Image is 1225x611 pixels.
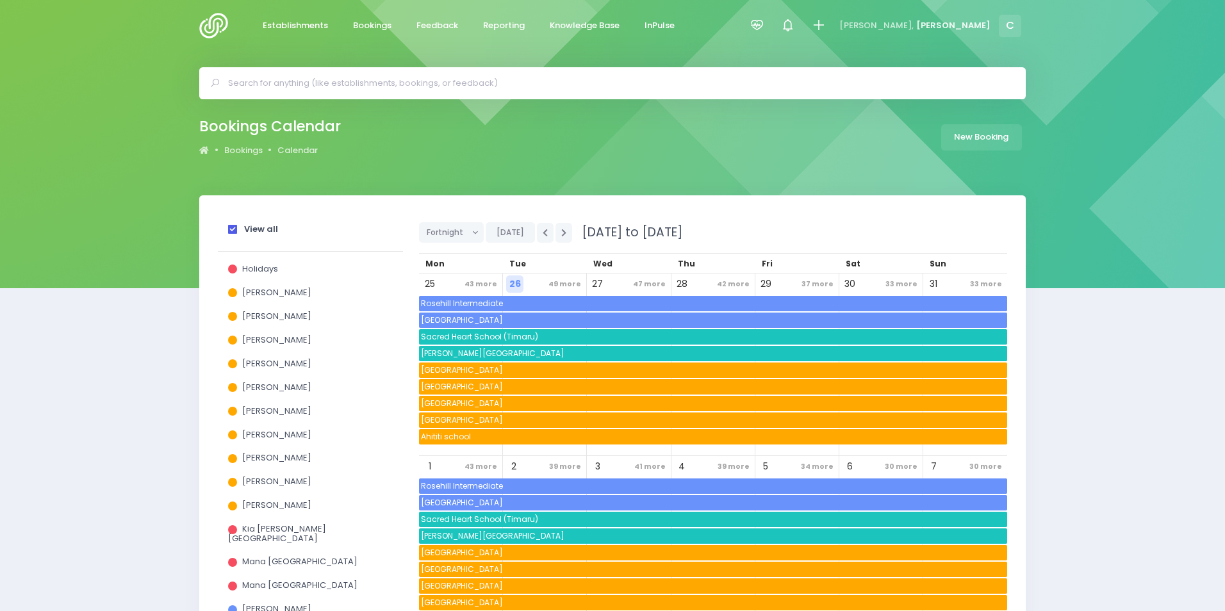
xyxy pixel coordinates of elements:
a: Establishments [252,13,338,38]
span: Holidays [242,263,278,275]
input: Search for anything (like establishments, bookings, or feedback) [228,74,1008,93]
span: 30 [841,275,859,293]
span: Uruti School [419,412,1007,428]
span: Fortnight [427,223,466,242]
h2: Bookings Calendar [199,118,341,135]
span: 34 more [798,458,837,475]
span: C [999,15,1021,37]
span: 39 more [714,458,753,475]
span: Bookings [353,19,391,32]
button: [DATE] [486,222,535,243]
span: Ahititi school [419,429,1007,444]
span: Mokau School [419,363,1007,378]
span: [PERSON_NAME] [242,475,311,487]
span: Everglade School [419,495,1007,510]
span: 31 [925,275,942,293]
span: Mana [GEOGRAPHIC_DATA] [242,579,358,591]
span: [PERSON_NAME] [242,428,311,441]
span: Knowledge Base [550,19,620,32]
span: Sun [930,258,946,269]
span: Wed [593,258,612,269]
button: Fortnight [419,222,484,243]
img: Logo [199,13,236,38]
span: 25 [421,275,438,293]
span: 27 [589,275,606,293]
span: [DATE] to [DATE] [574,224,682,241]
span: 5 [757,458,775,475]
a: Calendar [277,144,318,157]
span: 28 [673,275,691,293]
strong: View all [244,223,278,235]
span: [PERSON_NAME] [242,405,311,417]
span: [PERSON_NAME] [242,499,311,511]
span: Mana [GEOGRAPHIC_DATA] [242,555,358,567]
span: Thu [678,258,695,269]
span: 1 [421,458,438,475]
span: 41 more [631,458,669,475]
span: Rosehill Intermediate [419,296,1007,311]
span: Mon [425,258,445,269]
span: Kia [PERSON_NAME][GEOGRAPHIC_DATA] [228,523,326,544]
a: Feedback [406,13,468,38]
span: Burnham School [419,528,1007,544]
span: 43 more [461,458,500,475]
span: Mokau School [419,545,1007,560]
span: Everglade School [419,313,1007,328]
span: Uruti School [419,595,1007,610]
span: Sacred Heart School (Timaru) [419,329,1007,345]
span: 42 more [714,275,753,293]
a: Bookings [224,144,263,157]
span: [PERSON_NAME] [242,381,311,393]
span: 33 more [882,275,921,293]
span: Tue [509,258,526,269]
span: 33 more [967,275,1005,293]
span: 49 more [545,275,584,293]
span: 43 more [461,275,500,293]
span: Fri [762,258,773,269]
a: Knowledge Base [539,13,630,38]
span: Burnham School [419,346,1007,361]
span: 37 more [798,275,837,293]
span: [PERSON_NAME] [242,334,311,346]
span: [PERSON_NAME] [242,452,311,464]
span: 47 more [630,275,669,293]
span: Sat [846,258,860,269]
span: Feedback [416,19,458,32]
span: 30 more [966,458,1005,475]
span: [PERSON_NAME], [839,19,914,32]
span: Mimitangiatua School [419,379,1007,395]
span: 2 [505,458,522,475]
a: Bookings [342,13,402,38]
span: Reporting [483,19,525,32]
span: InPulse [645,19,675,32]
span: Whareorino School [419,396,1007,411]
span: 4 [673,458,691,475]
a: InPulse [634,13,685,38]
span: 29 [757,275,775,293]
span: 7 [925,458,942,475]
span: Sacred Heart School (Timaru) [419,512,1007,527]
span: 39 more [546,458,584,475]
span: Rosehill Intermediate [419,478,1007,494]
span: 30 more [882,458,921,475]
a: Reporting [472,13,535,38]
span: Mimitangiatua School [419,562,1007,577]
span: [PERSON_NAME] [916,19,991,32]
a: New Booking [941,124,1022,151]
span: 6 [841,458,859,475]
span: [PERSON_NAME] [242,310,311,322]
span: [PERSON_NAME] [242,286,311,298]
span: 26 [506,275,523,293]
span: Whareorino School [419,578,1007,594]
span: 3 [589,458,606,475]
span: Establishments [263,19,328,32]
span: [PERSON_NAME] [242,357,311,370]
